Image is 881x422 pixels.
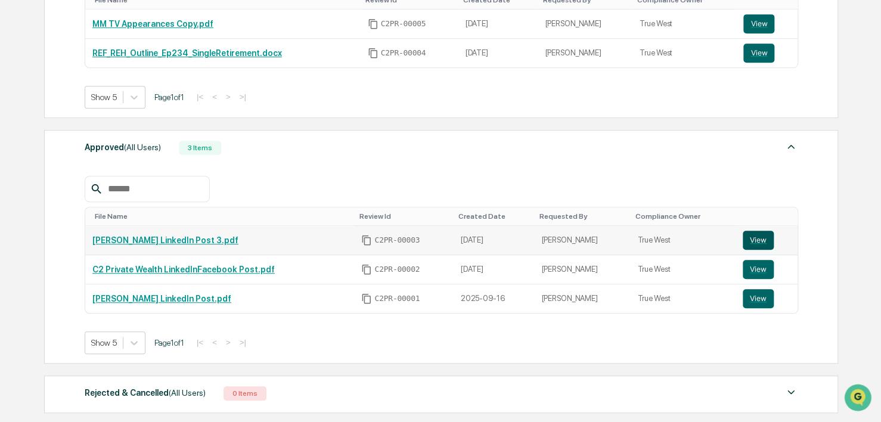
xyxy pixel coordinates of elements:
span: Copy Id [368,48,379,58]
span: Copy Id [361,235,372,246]
a: View [743,14,790,33]
button: > [222,92,234,102]
a: MM TV Appearances Copy.pdf [92,19,213,29]
button: View [743,289,774,308]
a: 🔎Data Lookup [7,168,80,190]
div: 🗄️ [86,151,96,161]
a: REF_REH_Outline_Ep234_SingleRetirement.docx [92,48,282,58]
button: Start new chat [203,95,217,109]
div: Toggle SortBy [635,212,731,221]
td: [DATE] [458,10,538,39]
td: [DATE] [458,39,538,67]
span: C2PR-00003 [374,235,420,245]
div: 🖐️ [12,151,21,161]
div: 🔎 [12,174,21,184]
td: 2025-09-16 [454,284,534,313]
span: Copy Id [361,293,372,304]
div: Toggle SortBy [539,212,625,221]
span: Copy Id [368,18,379,29]
a: [PERSON_NAME] LinkedIn Post.pdf [92,294,231,303]
a: View [743,231,790,250]
span: (All Users) [124,142,161,152]
a: View [743,260,790,279]
div: Toggle SortBy [95,212,350,221]
a: C2 Private Wealth LinkedInFacebook Post.pdf [92,265,275,274]
p: How can we help? [12,25,217,44]
div: Toggle SortBy [359,212,449,221]
span: (All Users) [169,388,206,398]
td: True West [630,255,736,284]
td: True West [632,10,736,39]
button: > [222,337,234,347]
span: Page 1 of 1 [154,338,184,347]
button: |< [193,92,207,102]
div: 0 Items [224,386,266,401]
div: Rejected & Cancelled [85,385,206,401]
div: Start new chat [41,91,196,103]
td: [PERSON_NAME] [534,255,630,284]
button: View [743,260,774,279]
span: C2PR-00002 [374,265,420,274]
span: Preclearance [24,150,77,162]
td: True West [630,284,736,313]
span: Data Lookup [24,173,75,185]
span: Page 1 of 1 [154,92,184,102]
img: 1746055101610-c473b297-6a78-478c-a979-82029cc54cd1 [12,91,33,113]
button: >| [236,337,250,347]
a: 🗄️Attestations [82,145,153,167]
button: < [209,337,221,347]
a: [PERSON_NAME] LinkedIn Post 3.pdf [92,235,238,245]
td: [PERSON_NAME] [538,10,632,39]
button: View [743,44,774,63]
td: [PERSON_NAME] [534,284,630,313]
img: caret [784,139,798,154]
a: 🖐️Preclearance [7,145,82,167]
div: 3 Items [179,141,221,155]
span: Pylon [119,202,144,211]
div: Toggle SortBy [745,212,793,221]
span: Attestations [98,150,148,162]
td: True West [630,226,736,255]
button: < [209,92,221,102]
span: C2PR-00001 [374,294,420,303]
td: [DATE] [454,255,534,284]
a: View [743,289,790,308]
td: [PERSON_NAME] [538,39,632,67]
img: caret [784,385,798,399]
span: C2PR-00004 [381,48,426,58]
span: Copy Id [361,264,372,275]
button: >| [236,92,250,102]
td: [PERSON_NAME] [534,226,630,255]
td: True West [632,39,736,67]
span: C2PR-00005 [381,19,426,29]
div: Toggle SortBy [458,212,529,221]
a: View [743,44,790,63]
a: Powered byPylon [84,201,144,211]
button: |< [193,337,207,347]
div: We're available if you need us! [41,103,151,113]
div: Approved [85,139,161,155]
button: View [743,14,774,33]
iframe: Open customer support [843,383,875,415]
button: View [743,231,774,250]
td: [DATE] [454,226,534,255]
